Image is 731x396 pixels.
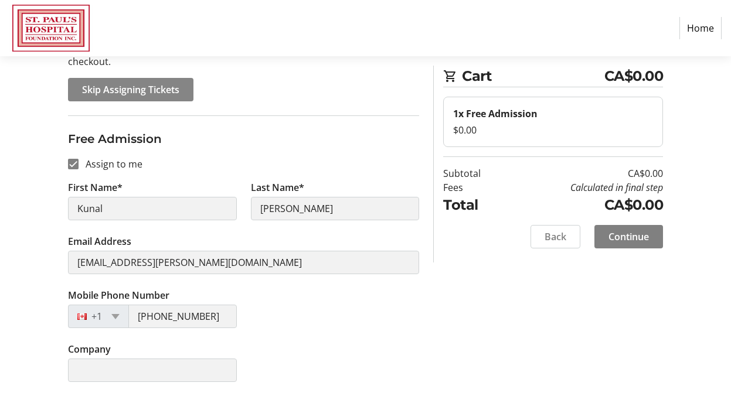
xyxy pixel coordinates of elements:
td: Calculated in final step [506,180,663,194]
label: Company [68,342,111,356]
a: Home [679,17,722,39]
label: Assign to me [79,157,142,171]
div: $0.00 [453,123,653,137]
span: CA$0.00 [604,66,664,87]
button: Back [531,225,580,248]
img: St. Paul's Hospital Foundation's Logo [9,5,93,52]
span: Back [545,230,566,244]
label: Mobile Phone Number [68,288,169,302]
span: Skip Assigning Tickets [82,83,179,97]
td: Subtotal [443,166,506,180]
td: Total [443,194,506,216]
button: Skip Assigning Tickets [68,78,193,101]
strong: 1x Free Admission [453,107,538,120]
label: Last Name* [251,180,304,194]
td: Fees [443,180,506,194]
td: CA$0.00 [506,166,663,180]
h3: Free Admission [68,130,420,148]
label: First Name* [68,180,123,194]
label: Email Address [68,234,131,248]
span: Continue [608,230,649,244]
span: Cart [462,66,604,87]
input: (506) 234-5678 [128,305,237,328]
button: Continue [594,225,663,248]
td: CA$0.00 [506,194,663,216]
